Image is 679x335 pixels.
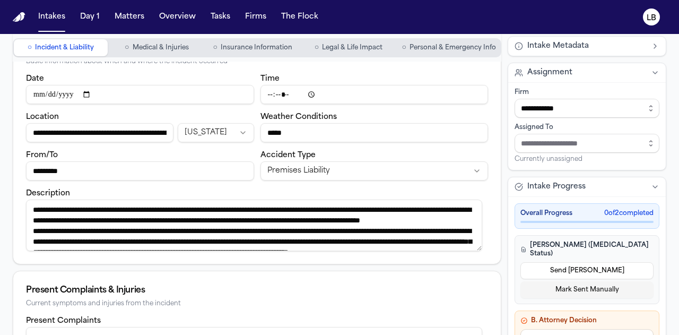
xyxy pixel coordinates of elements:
[26,284,488,297] div: Present Complaints & Injuries
[260,113,337,121] label: Weather Conditions
[410,44,496,52] span: Personal & Emergency Info
[110,39,204,56] button: Go to Medical & Injuries
[14,39,108,56] button: Go to Incident & Liability
[206,39,300,56] button: Go to Insurance Information
[76,7,104,27] button: Day 1
[515,99,659,118] input: Select firm
[520,209,572,218] span: Overall Progress
[26,85,254,104] input: Incident date
[26,123,173,142] input: Incident location
[508,37,666,56] button: Intake Metadata
[26,190,70,197] label: Description
[515,88,659,97] div: Firm
[402,42,406,53] span: ○
[508,177,666,196] button: Intake Progress
[13,12,25,22] a: Home
[515,155,582,164] span: Currently unassigned
[110,7,149,27] button: Matters
[213,42,217,53] span: ○
[520,316,654,325] h4: B. Attorney Decision
[260,151,316,159] label: Accident Type
[155,7,200,27] button: Overview
[398,39,500,56] button: Go to Personal & Emergency Info
[26,151,58,159] label: From/To
[527,41,589,51] span: Intake Metadata
[26,161,254,181] input: From/To destination
[520,262,654,279] button: Send [PERSON_NAME]
[302,39,396,56] button: Go to Legal & Life Impact
[241,7,271,27] button: Firms
[508,63,666,82] button: Assignment
[28,42,32,53] span: ○
[125,42,129,53] span: ○
[133,44,189,52] span: Medical & Injuries
[178,123,254,142] button: Incident state
[604,209,654,218] span: 0 of 2 completed
[26,200,482,251] textarea: Incident description
[206,7,234,27] button: Tasks
[221,44,292,52] span: Insurance Information
[515,134,659,153] input: Assign to staff member
[26,58,488,66] div: Basic information about when and where the incident occurred
[277,7,323,27] button: The Flock
[527,182,586,192] span: Intake Progress
[260,85,489,104] input: Incident time
[515,123,659,132] div: Assigned To
[13,12,25,22] img: Finch Logo
[26,317,101,325] label: Present Complaints
[34,7,69,27] button: Intakes
[26,75,44,83] label: Date
[260,123,489,142] input: Weather conditions
[26,113,59,121] label: Location
[322,44,382,52] span: Legal & Life Impact
[520,241,654,258] h4: [PERSON_NAME] ([MEDICAL_DATA] Status)
[260,75,280,83] label: Time
[35,44,94,52] span: Incident & Liability
[26,300,488,308] div: Current symptoms and injuries from the incident
[315,42,319,53] span: ○
[520,281,654,298] button: Mark Sent Manually
[527,67,572,78] span: Assignment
